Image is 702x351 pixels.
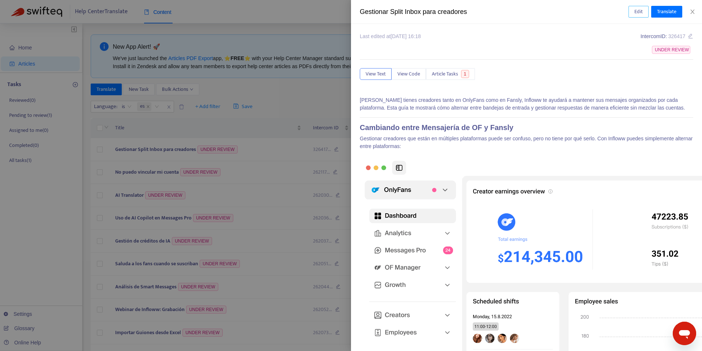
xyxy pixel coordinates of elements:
button: View Text [360,68,392,80]
span: UNDER REVIEW [652,46,690,54]
div: Gestionar Split Inbox para creadores [360,7,629,17]
span: View Text [366,70,386,78]
span: close [690,9,695,15]
span: Article Tasks [432,70,458,78]
button: Edit [629,6,649,18]
button: Article Tasks1 [426,68,475,80]
button: Close [687,8,698,15]
p: Gestionar creadores que están en múltiples plataformas puede ser confuso, pero no tiene por qué s... [360,135,693,150]
div: Last edited at [DATE] 16:18 [360,33,421,40]
button: View Code [392,68,426,80]
b: Cambiando entre Mensajería de OF y Fansly [360,123,513,132]
button: Translate [651,6,682,18]
span: 326417 [668,33,686,39]
span: Edit [634,8,643,16]
p: [PERSON_NAME] tienes creadores tanto en OnlyFans como en Fansly, Infloww te ayudará a mantener su... [360,96,693,112]
span: View Code [397,70,420,78]
iframe: Button to launch messaging window [673,322,696,345]
div: Intercom ID: [641,33,693,40]
span: Translate [657,8,676,16]
span: 1 [461,70,469,78]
